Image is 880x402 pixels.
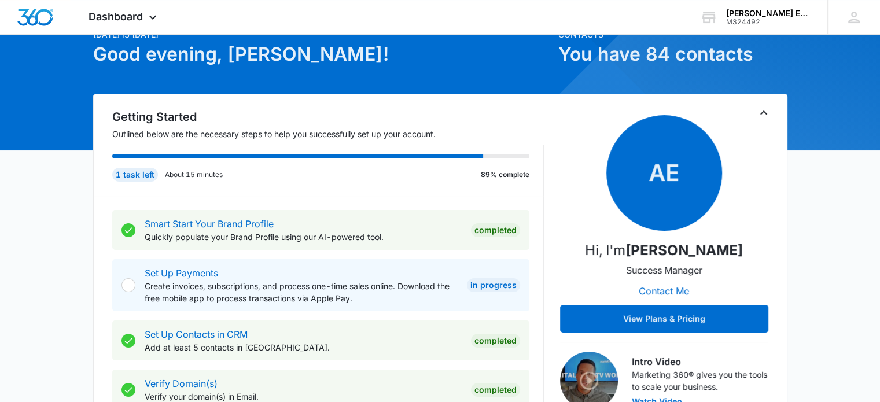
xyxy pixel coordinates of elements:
div: 1 task left [112,168,158,182]
strong: [PERSON_NAME] [625,242,743,259]
p: Hi, I'm [585,240,743,261]
span: AE [606,115,722,231]
div: account id [726,18,811,26]
div: In Progress [467,278,520,292]
p: Success Manager [626,263,702,277]
p: Quickly populate your Brand Profile using our AI-powered tool. [145,231,462,243]
button: Toggle Collapse [757,106,771,120]
p: Marketing 360® gives you the tools to scale your business. [632,368,768,393]
a: Smart Start Your Brand Profile [145,218,274,230]
button: View Plans & Pricing [560,305,768,333]
h3: Intro Video [632,355,768,368]
div: Completed [471,383,520,397]
a: Set Up Contacts in CRM [145,329,248,340]
div: Completed [471,223,520,237]
button: Contact Me [627,277,701,305]
p: 89% complete [481,169,529,180]
h1: You have 84 contacts [558,40,787,68]
div: account name [726,9,811,18]
p: Create invoices, subscriptions, and process one-time sales online. Download the free mobile app t... [145,280,458,304]
a: Set Up Payments [145,267,218,279]
div: Completed [471,334,520,348]
a: Verify Domain(s) [145,378,218,389]
p: Add at least 5 contacts in [GEOGRAPHIC_DATA]. [145,341,462,353]
p: Outlined below are the necessary steps to help you successfully set up your account. [112,128,544,140]
p: About 15 minutes [165,169,223,180]
h2: Getting Started [112,108,544,126]
span: Dashboard [89,10,143,23]
h1: Good evening, [PERSON_NAME]! [93,40,551,68]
